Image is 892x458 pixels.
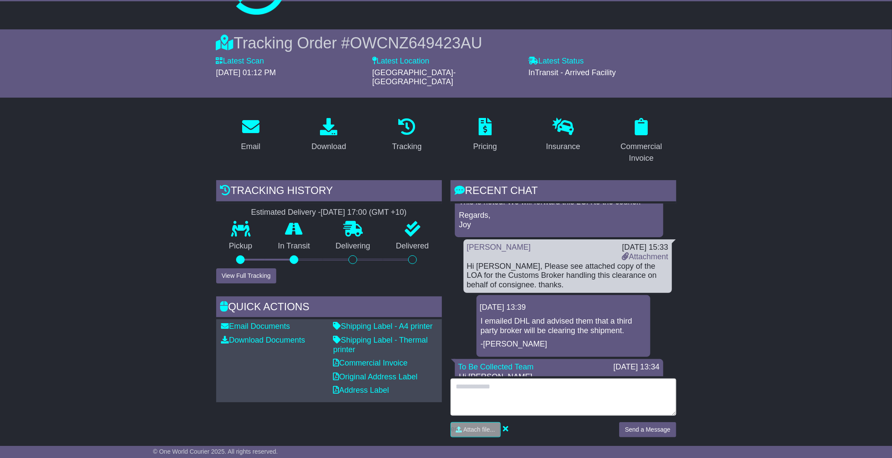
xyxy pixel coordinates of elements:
p: Regards, Joy [459,211,659,229]
p: Delivered [383,242,442,251]
div: Email [241,141,260,153]
span: InTransit - Arrived Facility [528,68,616,77]
button: Send a Message [619,422,676,437]
div: [DATE] 17:00 (GMT +10) [321,208,407,217]
a: [PERSON_NAME] [467,243,531,251]
p: I emailed DHL and advised them that a third party broker will be clearing the shipment. [481,317,646,335]
div: Tracking [392,141,422,153]
label: Latest Scan [216,57,264,66]
p: -[PERSON_NAME] [481,340,646,349]
a: Shipping Label - Thermal printer [333,336,428,354]
p: Delivering [323,242,384,251]
div: RECENT CHAT [451,180,676,204]
label: Latest Location [372,57,429,66]
a: Email Documents [221,322,290,331]
div: Insurance [546,141,580,153]
div: Download [311,141,346,153]
span: © One World Courier 2025. All rights reserved. [153,448,278,455]
a: Email [235,115,266,156]
div: Tracking history [216,180,442,204]
div: [DATE] 13:34 [614,363,660,372]
div: Hi [PERSON_NAME], Please see attached copy of the LOA for the Customs Broker handling this cleara... [467,262,668,290]
span: [DATE] 01:12 PM [216,68,276,77]
label: Latest Status [528,57,584,66]
span: OWCNZ649423AU [350,34,482,52]
a: Original Address Label [333,372,418,381]
p: In Transit [265,242,323,251]
button: View Full Tracking [216,268,276,283]
p: Pickup [216,242,265,251]
a: Commercial Invoice [607,115,676,167]
div: Commercial Invoice [612,141,671,164]
div: [DATE] 13:39 [480,303,647,312]
a: Shipping Label - A4 printer [333,322,433,331]
a: Insurance [540,115,586,156]
a: Download [306,115,352,156]
a: Pricing [467,115,502,156]
div: Estimated Delivery - [216,208,442,217]
div: Tracking Order # [216,34,676,52]
a: To Be Collected Team [458,363,534,371]
p: Hi [PERSON_NAME], [459,372,659,382]
a: Commercial Invoice [333,359,408,367]
div: Pricing [473,141,497,153]
div: [DATE] 15:33 [622,243,668,252]
span: [GEOGRAPHIC_DATA]-[GEOGRAPHIC_DATA] [372,68,456,86]
a: Address Label [333,386,389,394]
div: Quick Actions [216,296,442,320]
a: Attachment [622,252,668,261]
a: Download Documents [221,336,305,344]
a: Tracking [387,115,427,156]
